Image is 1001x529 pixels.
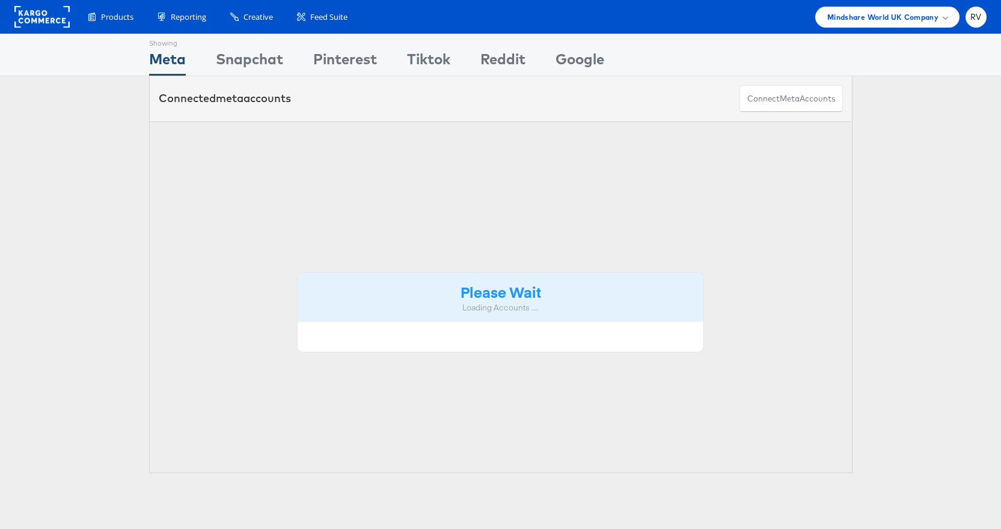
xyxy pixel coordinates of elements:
div: Loading Accounts .... [307,302,695,313]
span: Feed Suite [310,11,347,23]
div: Snapchat [216,49,283,76]
span: meta [216,91,243,105]
div: Connected accounts [159,91,291,106]
strong: Please Wait [461,282,541,301]
span: Mindshare World UK Company [827,11,938,23]
div: Reddit [480,49,525,76]
div: Meta [149,49,186,76]
div: Pinterest [313,49,377,76]
div: Tiktok [407,49,450,76]
span: Products [101,11,133,23]
div: Showing [149,34,186,49]
span: RV [970,13,982,21]
span: meta [780,93,800,104]
div: Google [556,49,604,76]
span: Reporting [171,11,206,23]
button: ConnectmetaAccounts [739,85,843,112]
span: Creative [243,11,273,23]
